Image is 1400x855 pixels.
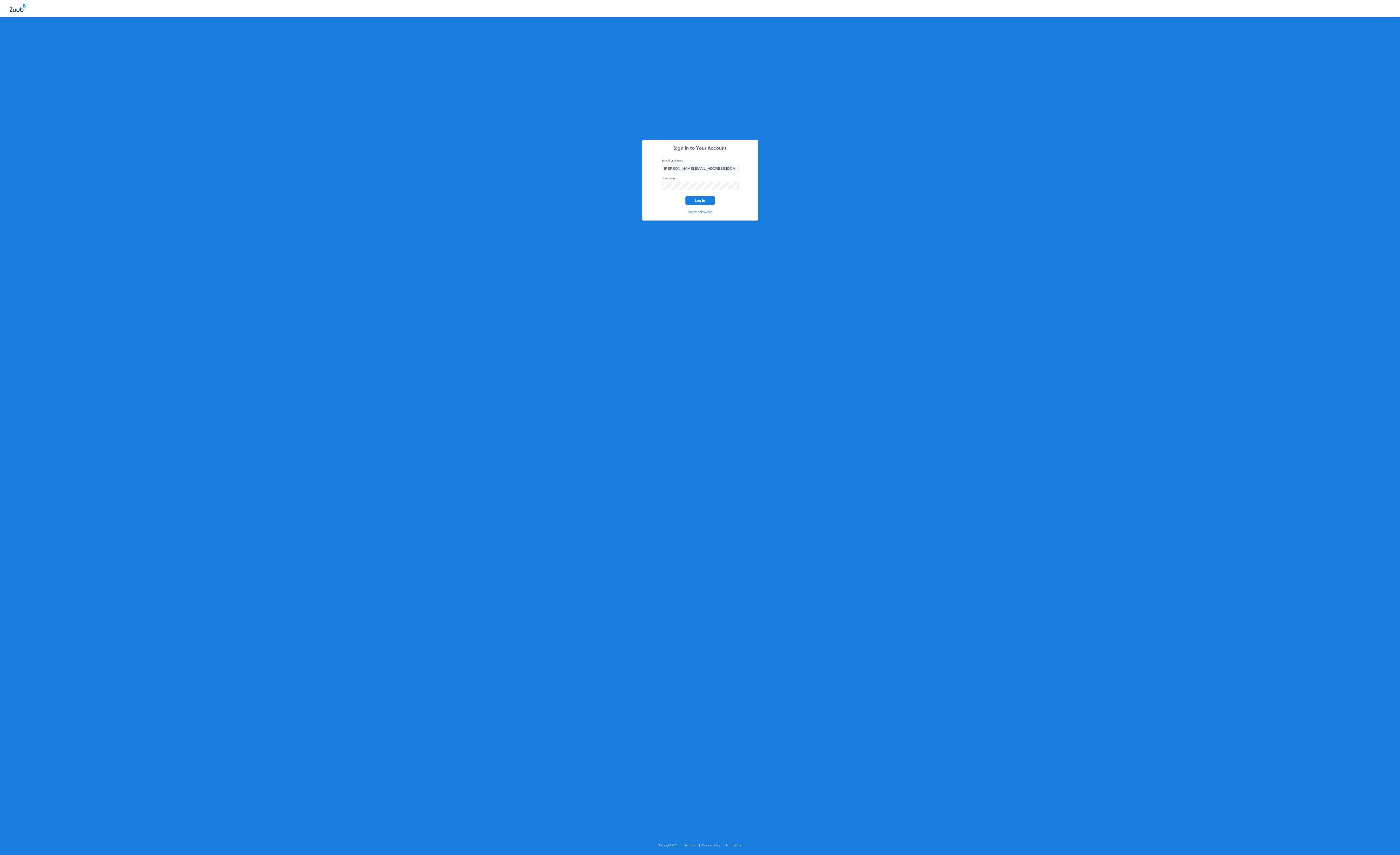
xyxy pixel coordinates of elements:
[702,844,720,847] a: Privacy Policy
[662,176,739,190] label: Password
[695,199,705,202] span: Log In
[726,844,742,847] a: Terms of Use
[688,210,712,214] a: Reset password
[684,843,702,848] li: Zuub, Inc.
[654,146,746,151] h2: Sign In to Your Account
[662,164,739,172] input: Email address
[662,158,739,172] label: Email address
[10,4,26,12] img: Zuub Logo
[658,843,684,848] li: Copyright 2025
[662,182,739,190] input: Password
[685,196,715,205] button: Log In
